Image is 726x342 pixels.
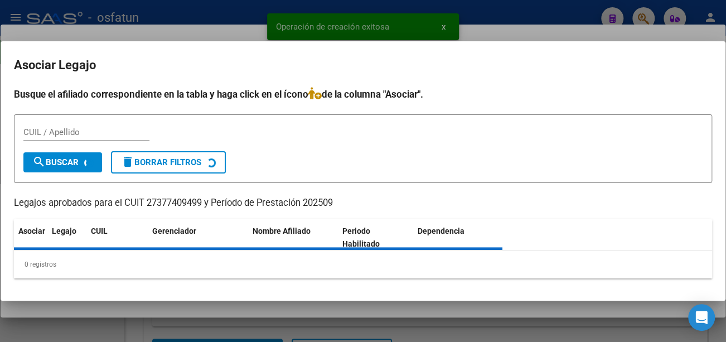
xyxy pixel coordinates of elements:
[32,157,79,167] span: Buscar
[413,219,503,256] datatable-header-cell: Dependencia
[418,227,464,235] span: Dependencia
[121,155,134,168] mat-icon: delete
[111,151,226,174] button: Borrar Filtros
[14,196,712,210] p: Legajos aprobados para el CUIT 27377409499 y Período de Prestación 202509
[338,219,413,256] datatable-header-cell: Periodo Habilitado
[342,227,380,248] span: Periodo Habilitado
[148,219,248,256] datatable-header-cell: Gerenciador
[47,219,86,256] datatable-header-cell: Legajo
[152,227,196,235] span: Gerenciador
[14,251,712,278] div: 0 registros
[14,219,47,256] datatable-header-cell: Asociar
[253,227,311,235] span: Nombre Afiliado
[18,227,45,235] span: Asociar
[14,87,712,102] h4: Busque el afiliado correspondiente en la tabla y haga click en el ícono de la columna "Asociar".
[688,304,715,331] div: Open Intercom Messenger
[32,155,46,168] mat-icon: search
[23,152,102,172] button: Buscar
[14,55,712,76] h2: Asociar Legajo
[91,227,108,235] span: CUIL
[86,219,148,256] datatable-header-cell: CUIL
[121,157,201,167] span: Borrar Filtros
[248,219,338,256] datatable-header-cell: Nombre Afiliado
[52,227,76,235] span: Legajo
